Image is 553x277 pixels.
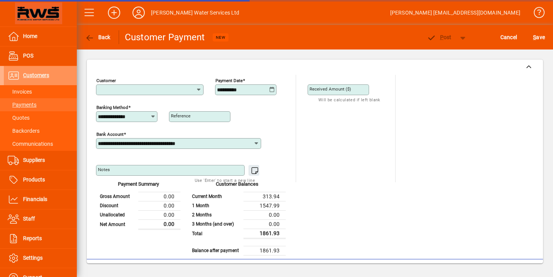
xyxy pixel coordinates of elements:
[102,6,126,20] button: Add
[533,31,545,43] span: ave
[243,219,286,229] td: 0.00
[4,229,77,248] a: Reports
[96,182,180,230] app-page-summary-card: Payment Summary
[151,7,240,19] div: [PERSON_NAME] Water Services Ltd
[243,192,286,201] td: 313.94
[8,128,40,134] span: Backorders
[440,34,444,40] span: P
[4,137,77,150] a: Communications
[528,2,543,26] a: Knowledge Base
[195,176,255,185] mat-hint: Use 'Enter' to start a new line
[126,6,151,20] button: Profile
[243,246,286,255] td: 1861.93
[243,229,286,238] td: 1861.93
[4,85,77,98] a: Invoices
[188,182,286,256] app-page-summary-card: Customer Balances
[96,219,138,229] td: Net Amount
[171,113,190,119] mat-label: Reference
[188,192,243,201] td: Current Month
[138,210,180,219] td: 0.00
[96,201,138,210] td: Discount
[8,115,30,121] span: Quotes
[533,34,536,40] span: S
[96,132,124,137] mat-label: Bank Account
[500,31,517,43] span: Cancel
[243,210,286,219] td: 0.00
[215,78,243,83] mat-label: Payment Date
[310,86,351,92] mat-label: Received Amount ($)
[4,124,77,137] a: Backorders
[4,249,77,268] a: Settings
[23,196,47,202] span: Financials
[498,30,519,44] button: Cancel
[243,201,286,210] td: 1547.99
[98,167,110,172] mat-label: Notes
[4,190,77,209] a: Financials
[8,141,53,147] span: Communications
[96,210,138,219] td: Unallocated
[77,30,119,44] app-page-header-button: Back
[4,111,77,124] a: Quotes
[4,170,77,190] a: Products
[96,78,116,83] mat-label: Customer
[96,180,180,192] div: Payment Summary
[188,210,243,219] td: 2 Months
[4,46,77,66] a: POS
[96,105,128,110] mat-label: Banking method
[4,27,77,46] a: Home
[96,192,138,201] td: Gross Amount
[4,209,77,229] a: Staff
[23,235,42,241] span: Reports
[138,219,180,229] td: 0.00
[138,192,180,201] td: 0.00
[188,246,243,255] td: Balance after payment
[23,255,43,261] span: Settings
[138,201,180,210] td: 0.00
[318,95,380,104] mat-hint: Will be calculated if left blank
[188,201,243,210] td: 1 Month
[390,7,520,19] div: [PERSON_NAME] [EMAIL_ADDRESS][DOMAIN_NAME]
[125,31,205,43] div: Customer Payment
[531,30,547,44] button: Save
[23,53,33,59] span: POS
[188,180,286,192] div: Customer Balances
[8,89,32,95] span: Invoices
[23,157,45,163] span: Suppliers
[427,34,452,40] span: ost
[423,30,455,44] button: Post
[23,33,37,39] span: Home
[83,30,113,44] button: Back
[188,229,243,238] td: Total
[85,34,111,40] span: Back
[495,263,533,277] button: Reset all
[448,263,491,277] button: Pay In Full
[4,98,77,111] a: Payments
[216,35,225,40] span: NEW
[23,72,49,78] span: Customers
[188,219,243,229] td: 3 Months (and over)
[4,151,77,170] a: Suppliers
[23,176,45,183] span: Products
[8,102,36,108] span: Payments
[23,216,35,222] span: Staff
